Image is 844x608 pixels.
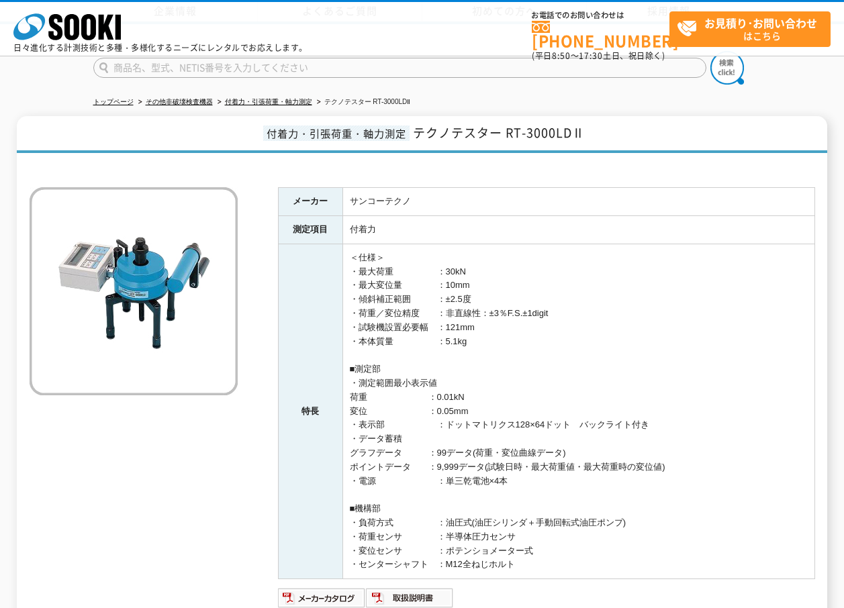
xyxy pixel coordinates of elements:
a: その他非破壊検査機器 [146,98,213,105]
td: 付着力 [342,215,814,244]
a: [PHONE_NUMBER] [532,21,669,48]
span: 8:50 [552,50,571,62]
a: トップページ [93,98,134,105]
p: 日々進化する計測技術と多種・多様化するニーズにレンタルでお応えします。 [13,44,308,52]
img: btn_search.png [710,51,744,85]
a: お見積り･お問い合わせはこちら [669,11,831,47]
strong: お見積り･お問い合わせ [704,15,817,31]
input: 商品名、型式、NETIS番号を入力してください [93,58,706,78]
td: サンコーテクノ [342,188,814,216]
span: お電話でのお問い合わせは [532,11,669,19]
span: 付着力・引張荷重・軸力測定 [263,125,410,141]
span: 17:30 [579,50,603,62]
td: ＜仕様＞ ・最大荷重 ：30kN ・最大変位量 ：10mm ・傾斜補正範囲 ：±2.5度 ・荷重／変位精度 ：非直線性：±3％F.S.±1digit ・試験機設置必要幅 ：121mm ・本体質量... [342,244,814,578]
a: 取扱説明書 [366,596,454,606]
a: メーカーカタログ [278,596,366,606]
img: テクノテスター RT-3000LDⅡ [30,187,238,395]
li: テクノテスター RT-3000LDⅡ [314,95,411,109]
span: はこちら [677,12,830,46]
span: テクノテスター RT-3000LDⅡ [413,123,585,142]
span: (平日 ～ 土日、祝日除く) [532,50,665,62]
th: メーカー [278,188,342,216]
th: 測定項目 [278,215,342,244]
th: 特長 [278,244,342,578]
a: 付着力・引張荷重・軸力測定 [225,98,312,105]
